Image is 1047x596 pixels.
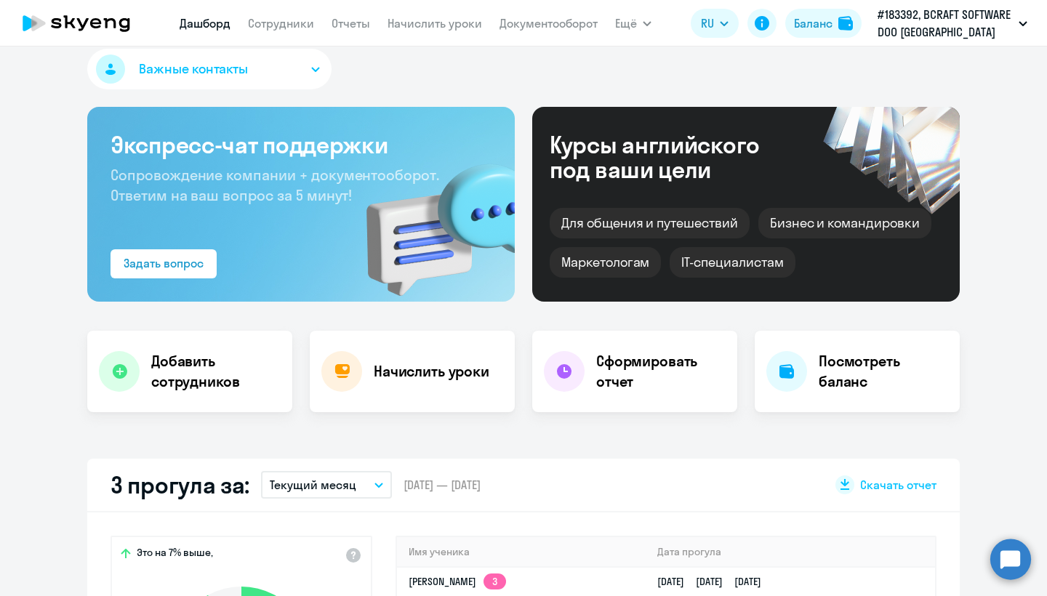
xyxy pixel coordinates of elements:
p: #183392, BCRAFT SOFTWARE DOO [GEOGRAPHIC_DATA] [878,6,1013,41]
a: Документооборот [500,16,598,31]
span: [DATE] — [DATE] [404,477,481,493]
h4: Добавить сотрудников [151,351,281,392]
th: Имя ученика [397,537,646,567]
h4: Посмотреть баланс [819,351,948,392]
img: balance [838,16,853,31]
button: Текущий месяц [261,471,392,499]
button: RU [691,9,739,38]
div: Курсы английского под ваши цели [550,132,798,182]
a: [DATE][DATE][DATE] [657,575,773,588]
a: Отчеты [332,16,370,31]
span: Скачать отчет [860,477,936,493]
button: Важные контакты [87,49,332,89]
div: Баланс [794,15,833,32]
span: Сопровождение компании + документооборот. Ответим на ваш вопрос за 5 минут! [111,166,439,204]
div: Задать вопрос [124,254,204,272]
h4: Сформировать отчет [596,351,726,392]
div: Бизнес и командировки [758,208,931,238]
h2: 3 прогула за: [111,470,249,499]
a: [PERSON_NAME]3 [409,575,506,588]
span: Ещё [615,15,637,32]
div: Для общения и путешествий [550,208,750,238]
app-skyeng-badge: 3 [484,573,506,589]
img: bg-img [345,138,515,302]
a: Сотрудники [248,16,314,31]
span: RU [701,15,714,32]
div: Маркетологам [550,247,661,278]
button: #183392, BCRAFT SOFTWARE DOO [GEOGRAPHIC_DATA] [870,6,1035,41]
div: IT-специалистам [670,247,795,278]
h4: Начислить уроки [374,361,489,382]
button: Задать вопрос [111,249,217,278]
a: Дашборд [180,16,230,31]
th: Дата прогула [646,537,935,567]
span: Важные контакты [139,60,248,78]
p: Текущий месяц [270,476,356,494]
span: Это на 7% выше, [137,546,213,563]
button: Ещё [615,9,651,38]
button: Балансbalance [785,9,862,38]
a: Начислить уроки [388,16,482,31]
h3: Экспресс-чат поддержки [111,130,492,159]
